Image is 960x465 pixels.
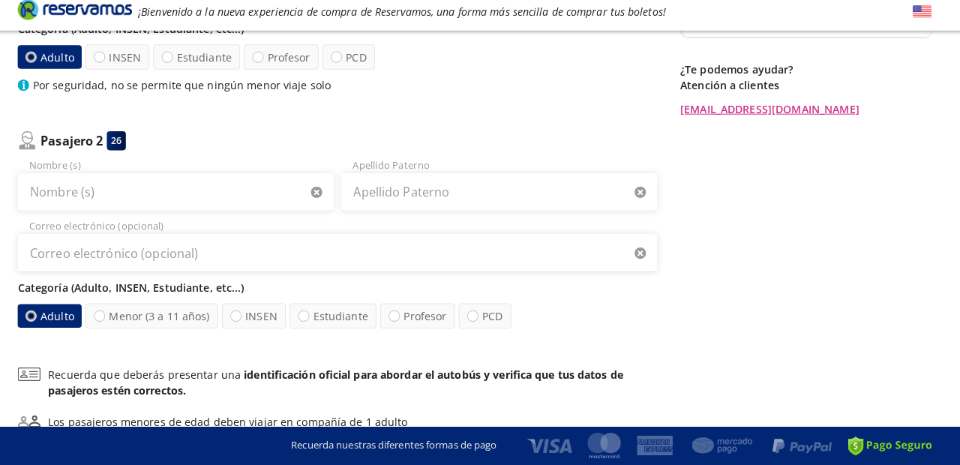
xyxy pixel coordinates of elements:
[30,5,142,32] a: Brand Logo
[911,10,930,28] button: English
[682,83,930,99] p: Atención a clientes
[349,178,660,215] input: Apellido Paterno
[682,106,930,122] a: [EMAIL_ADDRESS][DOMAIN_NAME]
[464,306,516,331] label: PCD
[30,5,142,28] i: Brand Logo
[60,368,660,400] p: Recuerda que deberás presentar una
[253,51,326,76] label: Profesor
[30,52,93,75] label: Adulto
[163,51,249,76] label: Estudiante
[60,369,626,399] b: identificación oficial para abordar el autobús y verifica que tus datos de pasajeros estén correc...
[298,306,383,331] label: Estudiante
[45,83,338,99] p: Por seguridad, no se permite que ningún menor viaje solo
[30,238,660,275] input: Correo electrónico (opcional)
[148,12,668,26] em: ¡Bienvenido a la nueva experiencia de compra de Reservamos, una forma más sencilla de comprar tus...
[231,306,294,331] label: INSEN
[118,136,136,155] div: 26
[97,306,227,331] label: Menor (3 a 11 años)
[682,67,930,83] p: ¿Te podemos ayudar?
[30,283,660,298] p: Categoría (Adulto, INSEN, Estudiante, etc...)
[387,306,460,331] label: Profesor
[60,415,414,430] div: Los pasajeros menores de edad deben viajar en compañía de 1 adulto
[330,51,382,76] label: PCD
[97,51,160,76] label: INSEN
[52,137,114,155] p: Pasajero 2
[30,178,341,215] input: Nombre (s)
[299,439,502,454] p: Recuerda nuestras diferentes formas de pago
[30,307,93,330] label: Adulto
